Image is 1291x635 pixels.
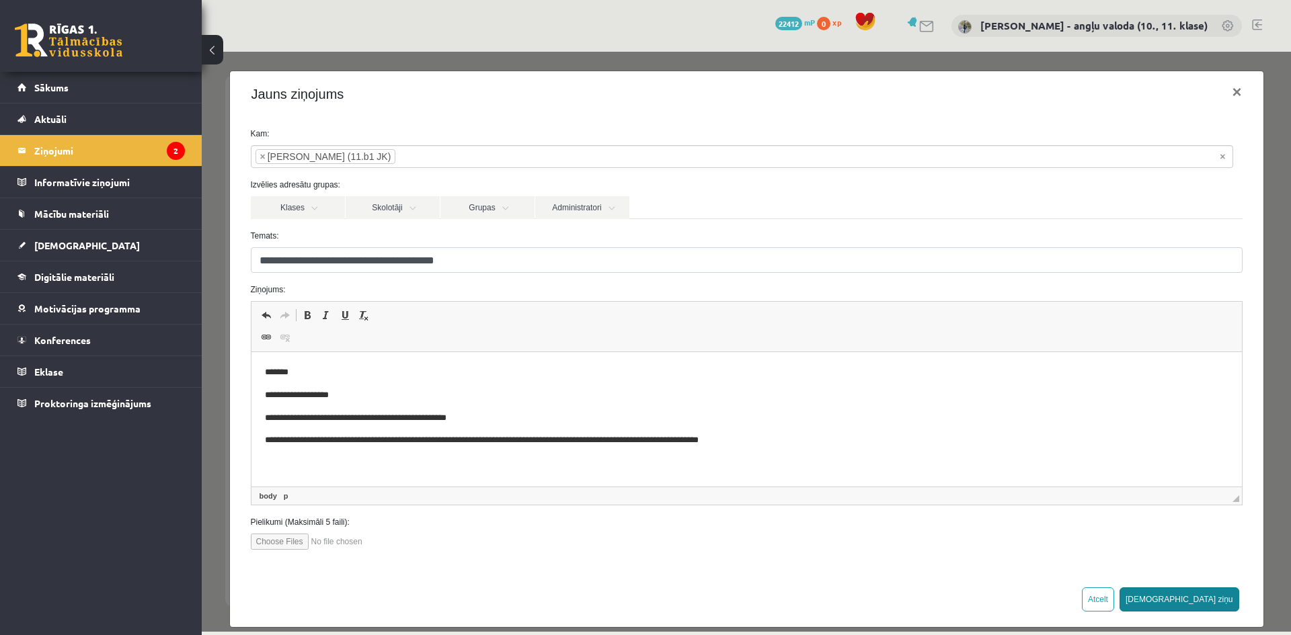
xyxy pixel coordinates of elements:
a: Skolotāji [144,144,238,167]
a: Informatīvie ziņojumi [17,167,185,198]
label: Temats: [39,178,1051,190]
li: Kristina Ishchenko (11.b1 JK) [54,97,194,112]
a: Administratori [334,144,428,167]
button: × [1019,22,1050,59]
a: Slīpraksts (vadīšanas taustiņš+I) [115,255,134,272]
span: × [58,98,64,112]
a: Treknraksts (vadīšanas taustiņš+B) [96,255,115,272]
a: Motivācijas programma [17,293,185,324]
span: Proktoringa izmēģinājums [34,397,151,409]
span: Mācību materiāli [34,208,109,220]
a: [PERSON_NAME] - angļu valoda (10., 11. klase) [980,19,1208,32]
a: Pasvītrojums (vadīšanas taustiņš+U) [134,255,153,272]
span: Digitālie materiāli [34,271,114,283]
button: [DEMOGRAPHIC_DATA] ziņu [918,536,1038,560]
label: Izvēlies adresātu grupas: [39,127,1051,139]
a: Sākums [17,72,185,103]
a: Klases [49,144,143,167]
a: Atsaistīt [74,277,93,294]
span: xp [832,17,841,28]
span: Mērogot [1031,443,1038,450]
iframe: Bagātinātā teksta redaktors, wiswyg-editor-47363957596940-1756878383-136 [50,300,1040,435]
button: Atcelt [880,536,912,560]
i: 2 [167,142,185,160]
a: 22412 mP [775,17,815,28]
span: Eklase [34,366,63,378]
a: Saite (vadīšanas taustiņš+K) [55,277,74,294]
a: Rīgas 1. Tālmācības vidusskola [15,24,122,57]
a: [DEMOGRAPHIC_DATA] [17,230,185,261]
span: 22412 [775,17,802,30]
span: mP [804,17,815,28]
img: Alla Bautre - angļu valoda (10., 11. klase) [958,20,972,34]
a: Atkārtot (vadīšanas taustiņš+Y) [74,255,93,272]
a: body elements [55,438,78,450]
a: Aktuāli [17,103,185,134]
h4: Jauns ziņojums [50,32,143,52]
a: p elements [79,438,89,450]
label: Kam: [39,76,1051,88]
a: Konferences [17,325,185,355]
span: 0 [817,17,830,30]
span: Noņemt visus vienumus [1018,98,1023,112]
a: Ziņojumi2 [17,135,185,166]
span: Aktuāli [34,113,67,125]
a: Atcelt (vadīšanas taustiņš+Z) [55,255,74,272]
label: Pielikumi (Maksimāli 5 faili): [39,464,1051,476]
span: Sākums [34,81,69,93]
a: Mācību materiāli [17,198,185,229]
a: Proktoringa izmēģinājums [17,388,185,419]
a: Digitālie materiāli [17,261,185,292]
legend: Ziņojumi [34,135,185,166]
span: Motivācijas programma [34,302,141,314]
a: Noņemt stilus [153,255,171,272]
label: Ziņojums: [39,232,1051,244]
span: [DEMOGRAPHIC_DATA] [34,239,140,251]
legend: Informatīvie ziņojumi [34,167,185,198]
a: 0 xp [817,17,848,28]
span: Konferences [34,334,91,346]
a: Eklase [17,356,185,387]
a: Grupas [239,144,333,167]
